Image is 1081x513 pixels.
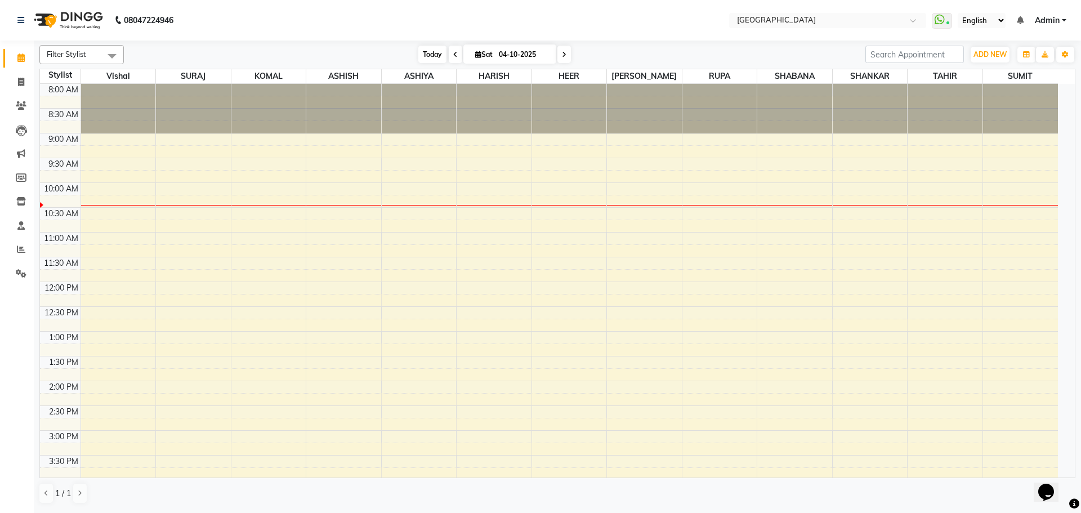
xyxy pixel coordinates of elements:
span: ADD NEW [973,50,1007,59]
span: HEER [532,69,607,83]
div: 10:30 AM [42,208,81,220]
div: 8:30 AM [46,109,81,121]
input: Search Appointment [865,46,964,63]
div: 1:30 PM [47,356,81,368]
b: 08047224946 [124,5,173,36]
span: HARISH [457,69,531,83]
div: 10:00 AM [42,183,81,195]
div: 3:00 PM [47,431,81,443]
span: 1 / 1 [55,488,71,499]
div: 3:30 PM [47,456,81,467]
span: Sat [472,50,495,59]
span: ASHIYA [382,69,457,83]
div: 12:30 PM [42,307,81,319]
div: 8:00 AM [46,84,81,96]
span: ASHISH [306,69,381,83]
div: 11:30 AM [42,257,81,269]
div: 2:00 PM [47,381,81,393]
div: 2:30 PM [47,406,81,418]
input: 2025-10-04 [495,46,552,63]
span: Vishal [81,69,156,83]
div: 1:00 PM [47,332,81,344]
iframe: chat widget [1034,468,1070,502]
span: KOMAL [231,69,306,83]
span: [PERSON_NAME] [607,69,682,83]
span: SURAJ [156,69,231,83]
span: Filter Stylist [47,50,86,59]
div: Stylist [40,69,81,81]
span: Today [418,46,446,63]
span: SHANKAR [833,69,908,83]
div: 9:30 AM [46,158,81,170]
span: TAHIR [908,69,982,83]
button: ADD NEW [971,47,1009,63]
div: 12:00 PM [42,282,81,294]
div: 11:00 AM [42,233,81,244]
span: SHABANA [757,69,832,83]
span: RUPA [682,69,757,83]
img: logo [29,5,106,36]
div: 9:00 AM [46,133,81,145]
span: SUMIT [983,69,1058,83]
